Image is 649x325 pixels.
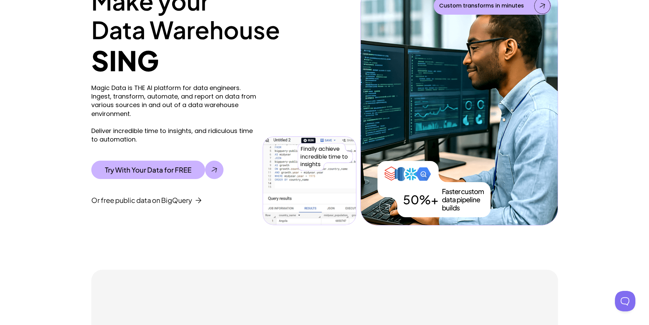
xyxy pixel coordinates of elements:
[91,43,159,77] strong: SING
[91,196,192,204] p: Or free public data on BigQuery
[442,187,492,212] p: Faster custom data pipeline builds
[91,84,259,144] p: Magic Data is THE AI platform for data engineers. Ingest, transform, automate, and report on data...
[403,192,438,207] p: 50%+
[91,196,201,204] a: Or free public data on BigQuery
[439,2,524,10] p: Custom transforms in minutes
[105,166,191,174] p: Try With Your Data for FREE
[91,161,223,179] a: Try With Your Data for FREE
[300,145,350,168] p: Finally achieve incredible time to insights
[615,291,635,311] iframe: Toggle Customer Support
